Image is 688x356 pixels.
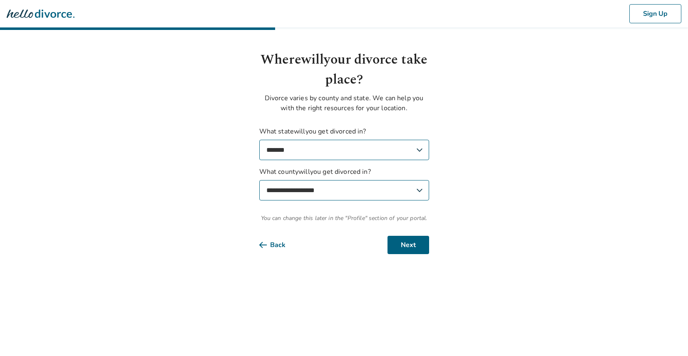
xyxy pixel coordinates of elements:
label: What county will you get divorced in? [259,167,429,200]
span: You can change this later in the "Profile" section of your portal. [259,214,429,222]
select: What statewillyou get divorced in? [259,140,429,160]
h1: Where will your divorce take place? [259,50,429,90]
button: Sign Up [629,4,681,23]
select: What countywillyou get divorced in? [259,180,429,200]
label: What state will you get divorced in? [259,126,429,160]
button: Next [387,236,429,254]
iframe: Chat Widget [646,316,688,356]
button: Back [259,236,299,254]
p: Divorce varies by county and state. We can help you with the right resources for your location. [259,93,429,113]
